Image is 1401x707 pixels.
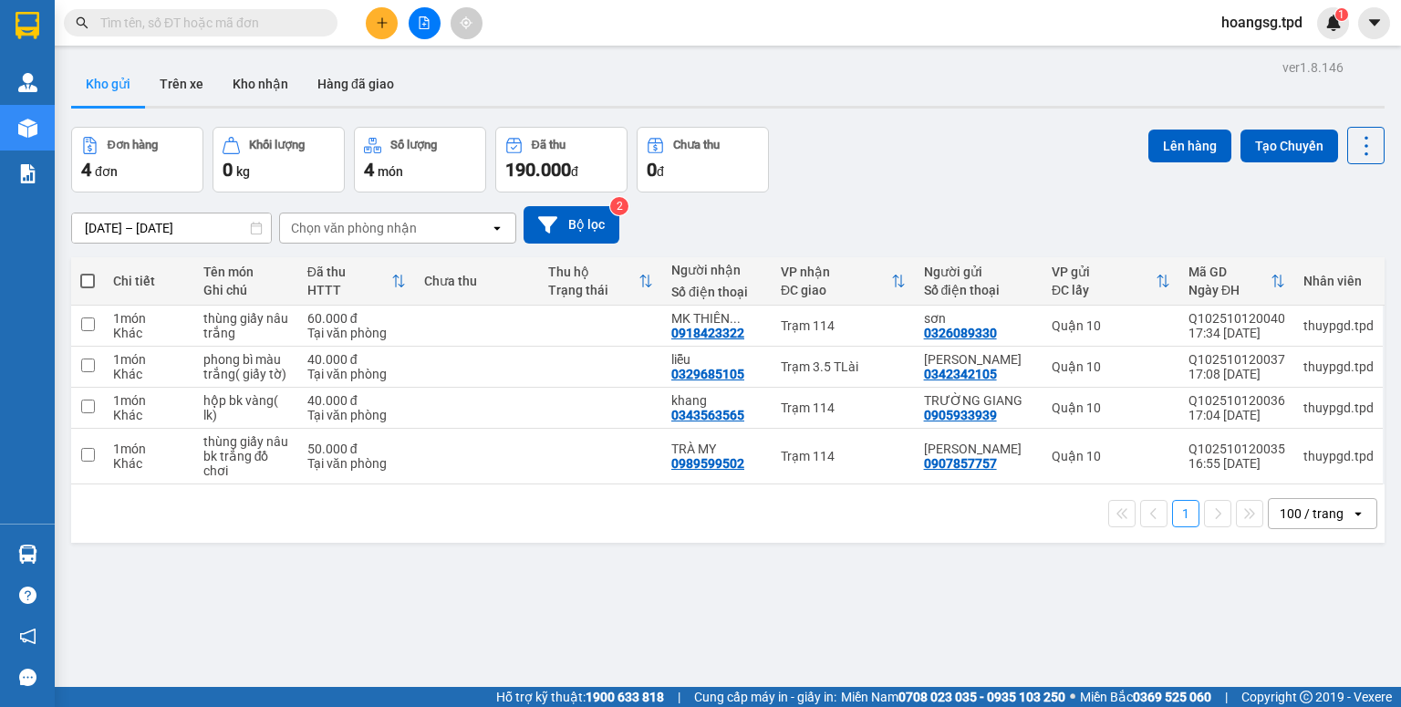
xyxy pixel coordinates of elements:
[924,352,1033,367] div: phạm đức dương
[366,7,398,39] button: plus
[1335,8,1348,21] sup: 1
[671,456,744,471] div: 0989599502
[1366,15,1383,31] span: caret-down
[113,367,185,381] div: Khác
[1179,257,1294,306] th: Toggle SortBy
[113,352,185,367] div: 1 món
[95,164,118,179] span: đơn
[671,367,744,381] div: 0329685105
[841,687,1065,707] span: Miền Nam
[924,326,997,340] div: 0326089330
[1188,393,1285,408] div: Q102510120036
[218,62,303,106] button: Kho nhận
[460,16,472,29] span: aim
[113,326,185,340] div: Khác
[610,197,628,215] sup: 2
[1080,687,1211,707] span: Miền Bắc
[113,456,185,471] div: Khác
[18,119,37,138] img: warehouse-icon
[213,127,345,192] button: Khối lượng0kg
[236,164,250,179] span: kg
[671,352,763,367] div: liễu
[496,687,664,707] span: Hỗ trợ kỹ thuật:
[924,265,1033,279] div: Người gửi
[781,359,906,374] div: Trạm 3.5 TLài
[1225,687,1228,707] span: |
[307,326,406,340] div: Tại văn phòng
[1303,359,1374,374] div: thuypgd.tpd
[390,139,437,151] div: Số lượng
[781,283,891,297] div: ĐC giao
[113,311,185,326] div: 1 món
[76,16,88,29] span: search
[1052,265,1156,279] div: VP gửi
[539,257,662,306] th: Toggle SortBy
[203,393,289,422] div: hộp bk vàng( lk)
[223,159,233,181] span: 0
[1325,15,1342,31] img: icon-new-feature
[418,16,431,29] span: file-add
[307,367,406,381] div: Tại văn phòng
[657,164,664,179] span: đ
[307,311,406,326] div: 60.000 đ
[1188,442,1285,456] div: Q102510120035
[303,62,409,106] button: Hàng đã giao
[1052,359,1170,374] div: Quận 10
[637,127,769,192] button: Chưa thu0đ
[1240,130,1338,162] button: Tạo Chuyến
[81,159,91,181] span: 4
[671,408,744,422] div: 0343563565
[409,7,441,39] button: file-add
[1188,283,1271,297] div: Ngày ĐH
[924,283,1033,297] div: Số điện thoại
[647,159,657,181] span: 0
[671,326,744,340] div: 0918423322
[113,442,185,456] div: 1 món
[113,274,185,288] div: Chi tiết
[203,352,289,381] div: phong bì màu trắng( giấy tờ)
[16,12,39,39] img: logo-vxr
[671,311,763,326] div: MK THIÊN QUANG (CÔ MẬN)
[1052,318,1170,333] div: Quận 10
[18,73,37,92] img: warehouse-icon
[586,690,664,704] strong: 1900 633 818
[1303,449,1374,463] div: thuypgd.tpd
[781,318,906,333] div: Trạm 114
[307,408,406,422] div: Tại văn phòng
[364,159,374,181] span: 4
[1043,257,1179,306] th: Toggle SortBy
[1188,408,1285,422] div: 17:04 [DATE]
[490,221,504,235] svg: open
[1358,7,1390,39] button: caret-down
[203,265,289,279] div: Tên món
[19,628,36,645] span: notification
[505,159,571,181] span: 190.000
[924,456,997,471] div: 0907857757
[1303,318,1374,333] div: thuypgd.tpd
[772,257,915,306] th: Toggle SortBy
[1052,400,1170,415] div: Quận 10
[1188,352,1285,367] div: Q102510120037
[1280,504,1344,523] div: 100 / trang
[1351,506,1365,521] svg: open
[307,265,391,279] div: Đã thu
[1303,274,1374,288] div: Nhân viên
[18,545,37,564] img: warehouse-icon
[424,274,529,288] div: Chưa thu
[1172,500,1199,527] button: 1
[1052,449,1170,463] div: Quận 10
[1188,326,1285,340] div: 17:34 [DATE]
[1188,265,1271,279] div: Mã GD
[1300,691,1313,703] span: copyright
[71,62,145,106] button: Kho gửi
[1070,693,1075,701] span: ⚪️
[307,456,406,471] div: Tại văn phòng
[451,7,483,39] button: aim
[532,139,566,151] div: Đã thu
[671,442,763,456] div: TRÀ MY
[1303,400,1374,415] div: thuypgd.tpd
[376,16,389,29] span: plus
[548,265,638,279] div: Thu hộ
[1148,130,1231,162] button: Lên hàng
[307,352,406,367] div: 40.000 đ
